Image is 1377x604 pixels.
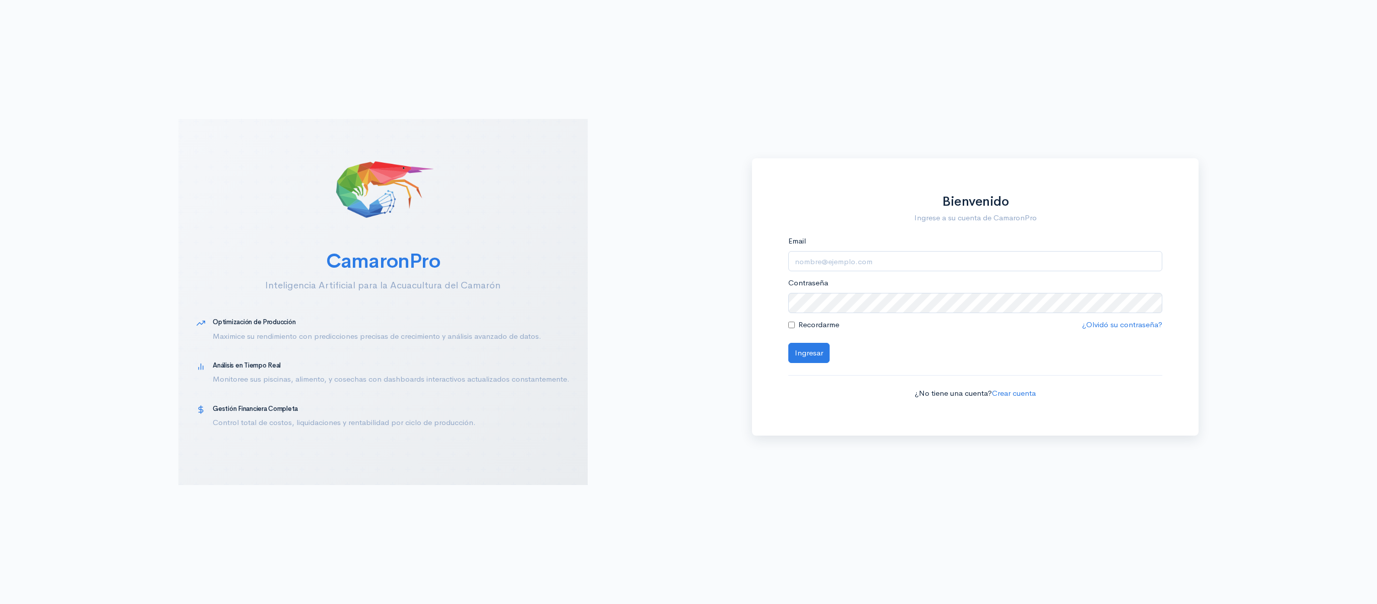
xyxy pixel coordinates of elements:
button: Ingresar [788,343,830,364]
input: nombre@ejemplo.com [788,251,1163,272]
p: Monitoree sus piscinas, alimento, y cosechas con dashboards interactivos actualizados constanteme... [213,374,570,385]
label: Email [788,235,806,247]
p: Inteligencia Artificial para la Acuacultura del Camarón [197,278,570,292]
a: Crear cuenta [992,388,1036,398]
p: Ingrese a su cuenta de CamaronPro [788,212,1163,224]
p: Control total de costos, liquidaciones y rentabilidad por ciclo de producción. [213,417,570,429]
h1: Bienvenido [788,195,1163,209]
img: CamaronPro Logo [333,137,433,238]
h5: Gestión Financiera Completa [213,405,570,412]
p: ¿No tiene una cuenta? [788,388,1163,399]
h2: CamaronPro [197,250,570,272]
p: Maximice su rendimiento con predicciones precisas de crecimiento y análisis avanzado de datos. [213,331,570,342]
h5: Optimización de Producción [213,319,570,326]
h5: Análisis en Tiempo Real [213,362,570,369]
label: Recordarme [798,319,839,331]
a: ¿Olvidó su contraseña? [1082,320,1162,329]
label: Contraseña [788,277,828,289]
